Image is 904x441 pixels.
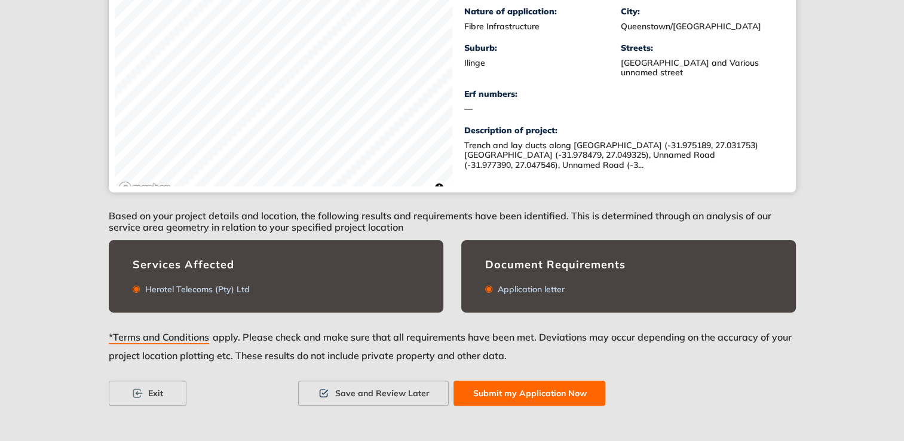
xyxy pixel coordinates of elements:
[485,258,772,271] div: Document Requirements
[621,22,778,32] div: Queenstown/[GEOGRAPHIC_DATA]
[118,181,171,195] a: Mapbox logo
[473,387,586,400] span: Submit my Application Now
[464,89,621,99] div: Erf numbers:
[109,327,213,348] button: *Terms and Conditions
[109,192,796,240] div: Based on your project details and location, the following results and requirements have been iden...
[464,58,621,68] div: Ilinge
[298,381,449,406] button: Save and Review Later
[621,58,778,78] div: [GEOGRAPHIC_DATA] and Various unnamed street
[464,7,621,17] div: Nature of application:
[464,140,758,171] span: Trench and lay ducts along [GEOGRAPHIC_DATA] (-31.975189, 27.031753)[GEOGRAPHIC_DATA] (-31.978479...
[621,7,778,17] div: City:
[436,181,443,194] span: Toggle attribution
[109,332,209,344] span: *Terms and Conditions
[493,284,565,295] div: Application letter
[335,387,429,400] span: Save and Review Later
[453,381,605,406] button: Submit my Application Now
[464,22,621,32] div: Fibre Infrastructure
[140,284,250,295] div: Herotel Telecoms (Pty) Ltd
[464,43,621,53] div: Suburb:
[464,125,778,136] div: Description of project:
[464,140,763,170] div: Trench and lay ducts along N6 National Road, Ilinge Road, Unnamed Road (-31.975189, 27.031753), M...
[109,381,186,406] button: Exit
[133,258,419,271] div: Services Affected
[638,160,643,170] span: ...
[148,387,163,400] span: Exit
[109,327,796,381] div: apply. Please check and make sure that all requirements have been met. Deviations may occur depen...
[621,43,778,53] div: Streets:
[464,104,621,114] div: —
